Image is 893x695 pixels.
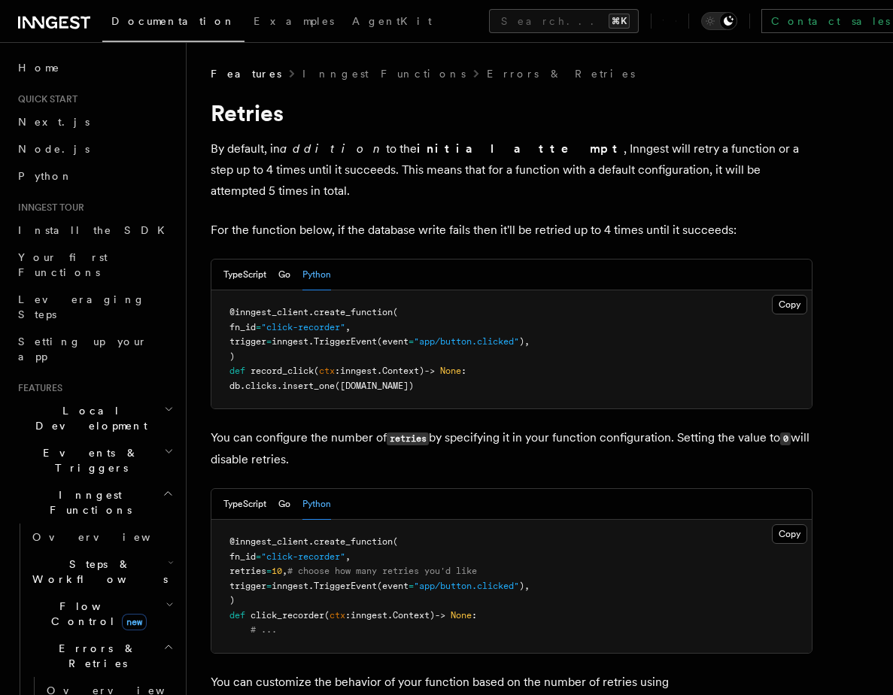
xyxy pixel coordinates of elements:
span: (event [377,336,409,347]
span: . [277,381,282,391]
span: Documentation [111,15,235,27]
span: Python [18,170,73,182]
span: create_function [314,536,393,547]
span: Setting up your app [18,335,147,363]
span: Home [18,60,60,75]
button: Steps & Workflows [26,551,177,593]
span: Quick start [12,93,77,105]
span: "click-recorder" [261,322,345,332]
code: retries [387,432,429,445]
a: Install the SDK [12,217,177,244]
span: = [409,336,414,347]
span: ([DOMAIN_NAME]) [335,381,414,391]
span: = [256,322,261,332]
span: ), [519,336,530,347]
button: Flow Controlnew [26,593,177,635]
span: inngest [340,366,377,376]
kbd: ⌘K [609,14,630,29]
span: = [266,581,272,591]
span: (event [377,581,409,591]
button: TypeScript [223,259,266,290]
span: @inngest_client [229,307,308,317]
span: , [345,551,351,562]
span: retries [229,566,266,576]
button: Copy [772,295,807,314]
span: # ... [251,624,277,635]
button: Events & Triggers [12,439,177,481]
span: AgentKit [352,15,432,27]
span: Next.js [18,116,90,128]
span: = [266,566,272,576]
span: ctx [330,610,345,621]
span: . [387,610,393,621]
strong: initial attempt [417,141,624,156]
a: Home [12,54,177,81]
span: TriggerEvent [314,336,377,347]
span: clicks [245,381,277,391]
a: Errors & Retries [487,66,635,81]
span: None [451,610,472,621]
a: AgentKit [343,5,441,41]
span: @inngest_client [229,536,308,547]
span: def [229,366,245,376]
span: -> [435,610,445,621]
span: inngest. [272,336,314,347]
button: Search...⌘K [489,9,639,33]
span: None [440,366,461,376]
span: "app/button.clicked" [414,336,519,347]
span: , [345,322,351,332]
span: ) [229,351,235,362]
em: addition [280,141,386,156]
span: Node.js [18,143,90,155]
a: Inngest Functions [302,66,466,81]
span: . [308,307,314,317]
span: click_recorder [251,610,324,621]
p: You can configure the number of by specifying it in your function configuration. Setting the valu... [211,427,813,470]
span: "click-recorder" [261,551,345,562]
span: trigger [229,336,266,347]
span: Errors & Retries [26,641,163,671]
span: = [256,551,261,562]
span: Context) [393,610,435,621]
button: Go [278,259,290,290]
span: fn_id [229,551,256,562]
span: Events & Triggers [12,445,164,475]
span: . [240,381,245,391]
a: Examples [245,5,343,41]
span: ( [324,610,330,621]
a: Python [12,162,177,190]
code: 0 [780,432,791,445]
span: : [461,366,466,376]
span: db [229,381,240,391]
span: insert_one [282,381,335,391]
span: record_click [251,366,314,376]
span: new [122,614,147,630]
span: "app/button.clicked" [414,581,519,591]
span: = [266,336,272,347]
span: create_function [314,307,393,317]
span: trigger [229,581,266,591]
span: ( [393,536,398,547]
span: def [229,610,245,621]
span: , [282,566,287,576]
span: : [335,366,340,376]
a: Setting up your app [12,328,177,370]
button: Local Development [12,397,177,439]
span: ( [393,307,398,317]
span: : [345,610,351,621]
span: ) [229,595,235,605]
span: ctx [319,366,335,376]
h1: Retries [211,99,813,126]
span: -> [424,366,435,376]
span: . [377,366,382,376]
span: # choose how many retries you'd like [287,566,477,576]
span: Local Development [12,403,164,433]
span: Features [12,382,62,394]
a: Leveraging Steps [12,286,177,328]
span: TriggerEvent [314,581,377,591]
button: Toggle dark mode [701,12,737,30]
span: Flow Control [26,599,166,629]
a: Overview [26,524,177,551]
span: Your first Functions [18,251,108,278]
span: Overview [32,531,187,543]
